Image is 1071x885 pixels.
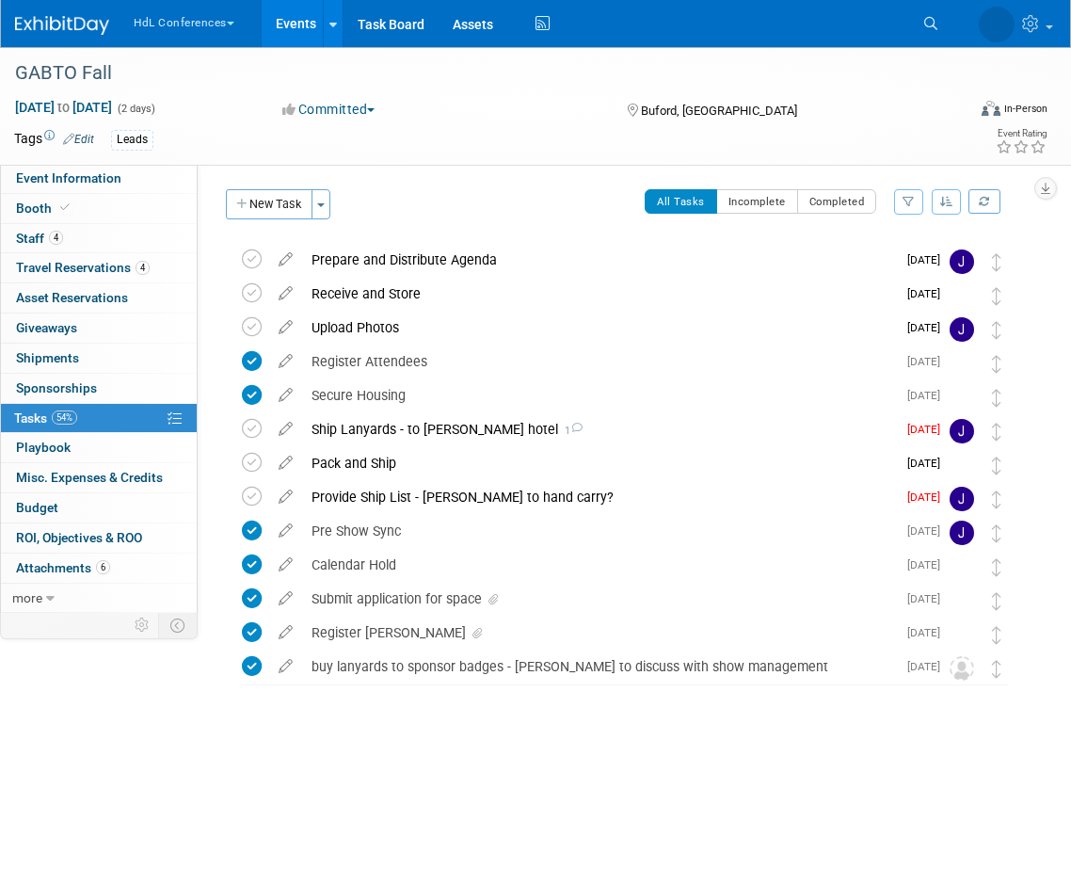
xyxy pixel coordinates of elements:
[950,453,974,477] img: Polly Tracy
[992,558,1001,576] i: Move task
[15,16,109,35] img: ExhibitDay
[16,440,71,455] span: Playbook
[16,231,63,246] span: Staff
[269,624,302,641] a: edit
[950,588,974,613] img: Polly Tracy
[641,104,797,118] span: Buford, [GEOGRAPHIC_DATA]
[992,592,1001,610] i: Move task
[982,101,1000,116] img: Format-Inperson.png
[8,56,946,90] div: GABTO Fall
[907,558,950,571] span: [DATE]
[992,389,1001,407] i: Move task
[950,351,974,376] img: Polly Tracy
[992,491,1001,508] i: Move task
[950,656,974,681] img: Unassigned
[887,98,1048,126] div: Event Format
[60,202,70,213] i: Booth reservation complete
[16,320,77,335] span: Giveaways
[16,170,121,185] span: Event Information
[16,290,128,305] span: Asset Reservations
[907,491,950,504] span: [DATE]
[12,590,42,605] span: more
[302,244,896,276] div: Prepare and Distribute Agenda
[302,583,896,615] div: Submit application for space
[950,555,974,579] img: Polly Tracy
[1,374,197,403] a: Sponsorships
[907,355,950,368] span: [DATE]
[1,584,197,613] a: more
[269,658,302,675] a: edit
[716,189,798,214] button: Incomplete
[1,433,197,462] a: Playbook
[992,524,1001,542] i: Move task
[1,554,197,583] a: Attachments6
[992,253,1001,271] i: Move task
[136,261,150,275] span: 4
[1,253,197,282] a: Travel Reservations4
[907,457,950,470] span: [DATE]
[1,463,197,492] a: Misc. Expenses & Credits
[992,287,1001,305] i: Move task
[302,651,896,683] div: buy lanyards to sponsor badges - [PERSON_NAME] to discuss with show management
[996,129,1047,138] div: Event Rating
[992,423,1001,441] i: Move task
[226,189,312,219] button: New Task
[1,344,197,373] a: Shipments
[1,194,197,223] a: Booth
[950,487,974,511] img: Johnny Nguyen
[950,521,974,545] img: Johnny Nguyen
[16,500,58,515] span: Budget
[269,251,302,268] a: edit
[979,7,1015,42] img: Polly Tracy
[950,317,974,342] img: Johnny Nguyen
[276,100,382,119] button: Committed
[992,660,1001,678] i: Move task
[992,355,1001,373] i: Move task
[907,321,950,334] span: [DATE]
[49,231,63,245] span: 4
[14,410,77,426] span: Tasks
[992,321,1001,339] i: Move task
[269,319,302,336] a: edit
[907,389,950,402] span: [DATE]
[302,481,896,513] div: Provide Ship List - [PERSON_NAME] to hand carry?
[302,278,896,310] div: Receive and Store
[63,133,94,146] a: Edit
[907,524,950,538] span: [DATE]
[269,455,302,472] a: edit
[16,380,97,395] span: Sponsorships
[302,346,896,378] div: Register Attendees
[16,470,163,485] span: Misc. Expenses & Credits
[302,379,896,411] div: Secure Housing
[269,387,302,404] a: edit
[950,622,974,647] img: Polly Tracy
[1,493,197,523] a: Budget
[797,189,877,214] button: Completed
[1003,102,1047,116] div: In-Person
[96,560,110,574] span: 6
[269,523,302,539] a: edit
[907,253,950,266] span: [DATE]
[126,613,159,637] td: Personalize Event Tab Strip
[159,613,198,637] td: Toggle Event Tabs
[992,457,1001,475] i: Move task
[302,312,896,344] div: Upload Photos
[302,447,896,479] div: Pack and Ship
[16,350,79,365] span: Shipments
[14,129,94,151] td: Tags
[16,530,142,545] span: ROI, Objectives & ROO
[907,287,950,300] span: [DATE]
[269,353,302,370] a: edit
[907,592,950,605] span: [DATE]
[269,590,302,607] a: edit
[1,314,197,343] a: Giveaways
[907,626,950,639] span: [DATE]
[16,201,73,216] span: Booth
[1,404,197,433] a: Tasks54%
[950,419,974,443] img: Johnny Nguyen
[302,617,896,649] div: Register [PERSON_NAME]
[269,489,302,506] a: edit
[302,549,896,581] div: Calendar Hold
[55,100,72,115] span: to
[645,189,717,214] button: All Tasks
